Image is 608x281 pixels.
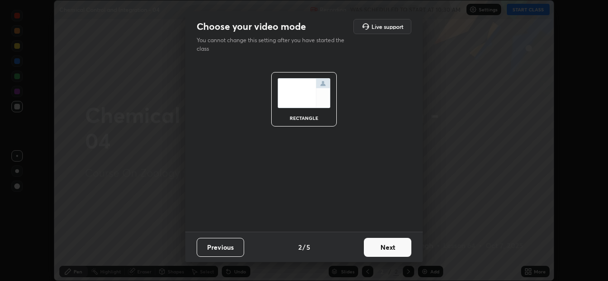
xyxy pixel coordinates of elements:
[303,242,305,252] h4: /
[285,116,323,120] div: rectangle
[197,238,244,257] button: Previous
[371,24,403,29] h5: Live support
[277,78,331,108] img: normalScreenIcon.ae25ed63.svg
[298,242,302,252] h4: 2
[364,238,411,257] button: Next
[197,36,351,53] p: You cannot change this setting after you have started the class
[306,242,310,252] h4: 5
[197,20,306,33] h2: Choose your video mode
